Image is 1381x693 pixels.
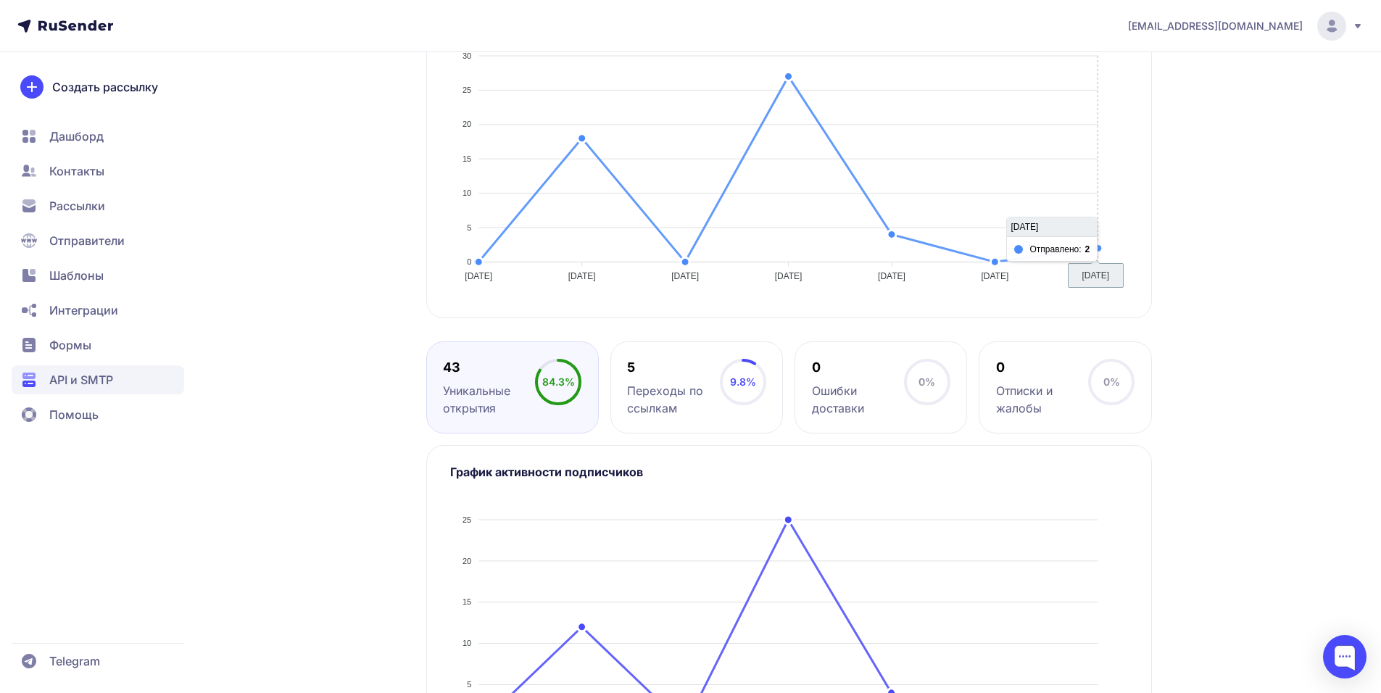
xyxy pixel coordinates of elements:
tspan: 15 [463,597,471,606]
span: Telegram [49,652,100,670]
tspan: 25 [463,86,471,94]
span: Шаблоны [49,267,104,284]
div: Переходы по ссылкам [627,382,719,417]
tspan: 25 [463,515,471,524]
tspan: [DATE] [1084,271,1111,281]
span: API и SMTP [49,371,113,389]
a: Telegram [12,647,184,676]
tspan: [DATE] [774,271,802,281]
tspan: 10 [463,639,471,647]
span: Рассылки [49,197,105,215]
span: [EMAIL_ADDRESS][DOMAIN_NAME] [1128,19,1303,33]
span: 9.8% [730,375,756,388]
div: Отписки и жалобы [996,382,1088,417]
div: 0 [812,359,904,376]
span: Отправители [49,232,125,249]
tspan: 15 [463,154,471,163]
tspan: 20 [463,120,471,128]
div: Уникальные открытия [443,382,535,417]
tspan: 30 [463,51,471,60]
div: Ошибки доставки [812,382,904,417]
tspan: 5 [467,680,471,689]
span: Помощь [49,406,99,423]
tspan: 20 [463,557,471,565]
div: 43 [443,359,535,376]
h3: График активности подписчиков [450,463,1128,481]
span: 0% [918,375,935,388]
span: Формы [49,336,91,354]
span: Контакты [49,162,104,180]
tspan: [DATE] [981,271,1008,281]
div: 0 [996,359,1088,376]
span: Интеграции [49,302,118,319]
tspan: 0 [467,257,471,266]
div: 5 [627,359,719,376]
tspan: [DATE] [465,271,492,281]
tspan: [DATE] [671,271,699,281]
tspan: 5 [467,223,471,232]
span: 84.3% [542,375,575,388]
span: Дашборд [49,128,104,145]
span: Создать рассылку [52,78,158,96]
tspan: [DATE] [878,271,905,281]
tspan: [DATE] [568,271,595,281]
span: 0% [1103,375,1120,388]
tspan: 10 [463,188,471,197]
